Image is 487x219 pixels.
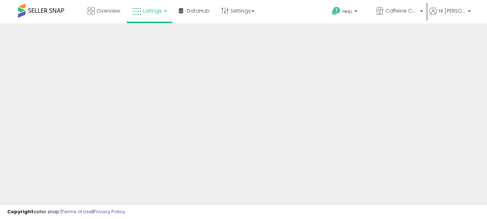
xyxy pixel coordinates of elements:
[332,6,341,16] i: Get Help
[342,8,352,14] span: Help
[385,7,418,14] span: Caffeine Cam's Coffee & Candy Company Inc.
[143,7,162,14] span: Listings
[326,1,369,23] a: Help
[7,208,34,215] strong: Copyright
[93,208,125,215] a: Privacy Policy
[7,209,125,215] div: seller snap | |
[62,208,92,215] a: Terms of Use
[187,7,209,14] span: DataHub
[97,7,120,14] span: Overview
[429,7,471,23] a: Hi [PERSON_NAME]
[439,7,466,14] span: Hi [PERSON_NAME]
